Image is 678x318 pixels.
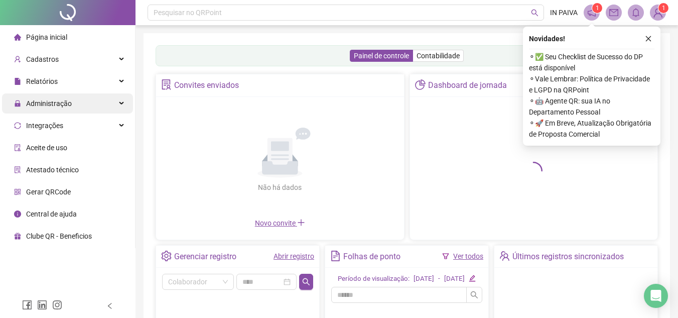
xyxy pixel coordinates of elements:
div: [DATE] [444,274,465,284]
span: gift [14,233,21,240]
span: instagram [52,300,62,310]
a: Abrir registro [274,252,314,260]
span: solution [161,79,172,90]
a: Ver todos [453,252,483,260]
div: [DATE] [414,274,434,284]
span: search [531,9,538,17]
span: Atestado técnico [26,166,79,174]
span: plus [297,219,305,227]
span: 1 [596,5,599,12]
span: close [645,35,652,42]
span: ⚬ 🤖 Agente QR: sua IA no Departamento Pessoal [529,95,654,118]
div: Período de visualização: [338,274,410,284]
span: left [106,302,113,309]
span: ⚬ 🚀 Em Breve, Atualização Obrigatória de Proposta Comercial [529,118,654,140]
span: sync [14,122,21,129]
span: search [302,278,310,286]
span: search [470,291,478,299]
span: loading [523,161,544,181]
span: Integrações [26,122,63,130]
span: info-circle [14,210,21,218]
span: ⚬ ✅ Seu Checklist de Sucesso do DP está disponível [529,51,654,73]
div: Dashboard de jornada [428,77,507,94]
div: Convites enviados [174,77,239,94]
span: audit [14,144,21,151]
span: mail [609,8,618,17]
span: Relatórios [26,77,58,85]
span: Cadastros [26,55,59,63]
span: Aceite de uso [26,144,67,152]
span: Administração [26,99,72,108]
span: edit [469,275,475,281]
span: team [499,251,510,261]
sup: 1 [592,3,602,13]
span: home [14,34,21,41]
span: Clube QR - Beneficios [26,232,92,240]
div: Open Intercom Messenger [644,284,668,308]
span: 1 [662,5,665,12]
sup: Atualize o seu contato no menu Meus Dados [658,3,668,13]
span: lock [14,100,21,107]
span: setting [161,251,172,261]
span: IN PAIVA [550,7,578,18]
span: notification [587,8,596,17]
span: Contabilidade [417,52,460,60]
div: Não há dados [234,182,326,193]
span: facebook [22,300,32,310]
span: Novidades ! [529,33,565,44]
span: qrcode [14,188,21,195]
span: bell [631,8,640,17]
div: Últimos registros sincronizados [512,248,624,265]
span: solution [14,166,21,173]
div: Gerenciar registro [174,248,236,265]
img: 85008 [650,5,665,20]
span: file-text [330,251,341,261]
span: linkedin [37,300,47,310]
span: pie-chart [415,79,426,90]
span: filter [442,253,449,260]
span: Página inicial [26,33,67,41]
span: Painel de controle [354,52,409,60]
span: Novo convite [255,219,305,227]
div: - [438,274,440,284]
span: ⚬ Vale Lembrar: Política de Privacidade e LGPD na QRPoint [529,73,654,95]
span: Gerar QRCode [26,188,71,196]
div: Folhas de ponto [343,248,400,265]
span: file [14,78,21,85]
span: user-add [14,56,21,63]
span: Central de ajuda [26,210,77,218]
